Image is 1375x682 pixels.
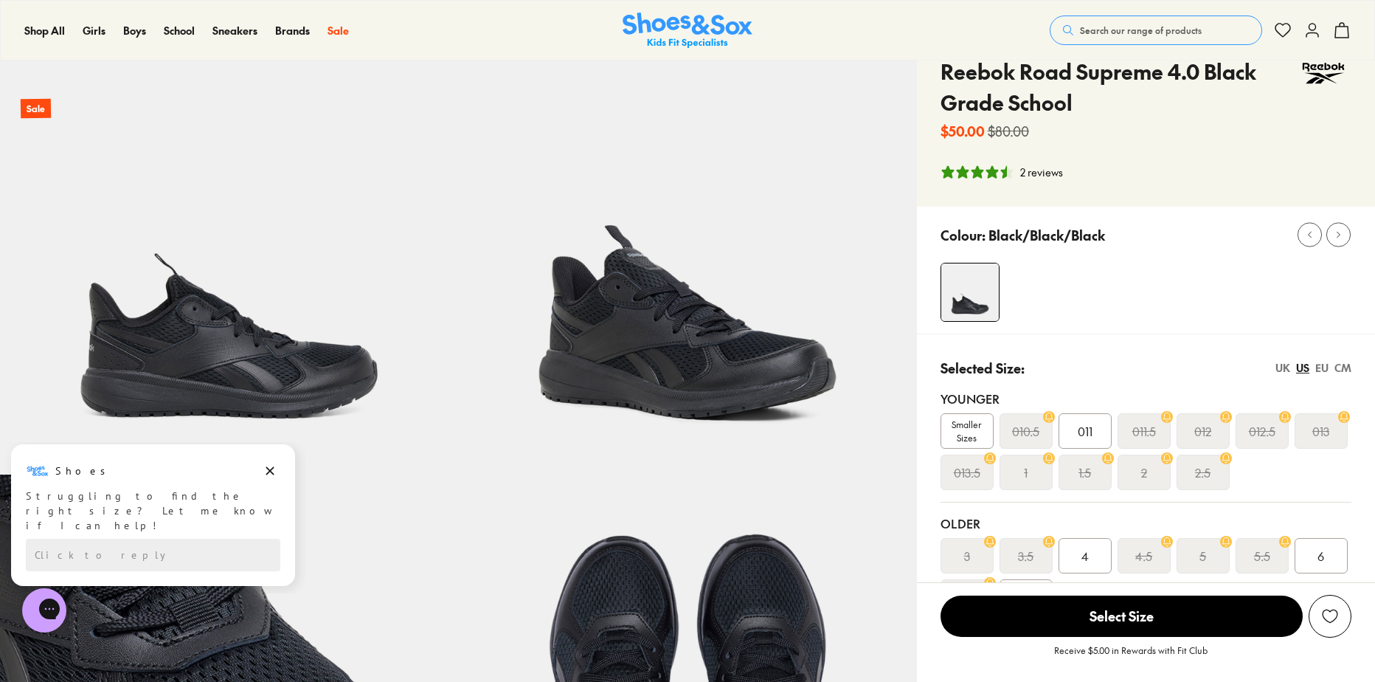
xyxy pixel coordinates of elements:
[1249,422,1275,440] s: 012.5
[623,13,752,49] a: Shoes & Sox
[1078,464,1091,481] s: 1.5
[260,18,280,39] button: Dismiss campaign
[941,358,1025,378] p: Selected Size:
[275,23,310,38] a: Brands
[164,23,195,38] a: School
[11,17,295,91] div: Message from Shoes. Struggling to find the right size? Let me know if I can help!
[1195,464,1211,481] s: 2.5
[623,13,752,49] img: SNS_Logo_Responsive.svg
[941,263,999,321] img: 4-474430_1
[1020,165,1063,180] div: 2 reviews
[328,23,349,38] a: Sale
[1080,24,1202,37] span: Search our range of products
[941,121,985,141] b: $50.00
[1296,360,1309,376] div: US
[1012,422,1039,440] s: 010.5
[1018,547,1033,565] s: 3.5
[1135,547,1152,565] s: 4.5
[988,225,1105,245] p: Black/Black/Black
[83,23,105,38] a: Girls
[1315,360,1329,376] div: EU
[1309,595,1351,638] button: Add to Wishlist
[212,23,257,38] a: Sneakers
[1078,422,1092,440] span: 011
[1132,422,1156,440] s: 011.5
[458,16,916,475] img: 5-474431_1
[11,2,295,144] div: Campaign message
[941,165,1063,180] button: 4.5 stars, 2 ratings
[964,547,970,565] s: 3
[941,56,1296,118] h4: Reebok Road Supreme 4.0 Black Grade School
[988,121,1029,141] s: $80.00
[1024,464,1028,481] s: 1
[941,390,1351,407] div: Younger
[21,99,51,119] p: Sale
[26,97,280,129] div: Reply to the campaigns
[24,23,65,38] a: Shop All
[26,46,280,91] div: Struggling to find the right size? Let me know if I can help!
[1334,360,1351,376] div: CM
[1312,422,1329,440] s: 013
[954,464,980,481] s: 013.5
[1054,644,1208,670] p: Receive $5.00 in Rewards with Fit Club
[123,23,146,38] a: Boys
[1317,547,1324,565] span: 6
[1050,15,1262,45] button: Search our range of products
[941,595,1303,638] button: Select Size
[1194,422,1211,440] s: 012
[26,17,49,41] img: Shoes logo
[1081,547,1089,565] span: 4
[1275,360,1290,376] div: UK
[941,418,993,444] span: Smaller Sizes
[1141,464,1147,481] s: 2
[15,583,74,638] iframe: Gorgias live chat messenger
[941,514,1351,532] div: Older
[1296,56,1351,91] img: Vendor logo
[1199,547,1206,565] s: 5
[941,225,986,245] p: Colour:
[1254,547,1270,565] s: 5.5
[55,21,114,36] h3: Shoes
